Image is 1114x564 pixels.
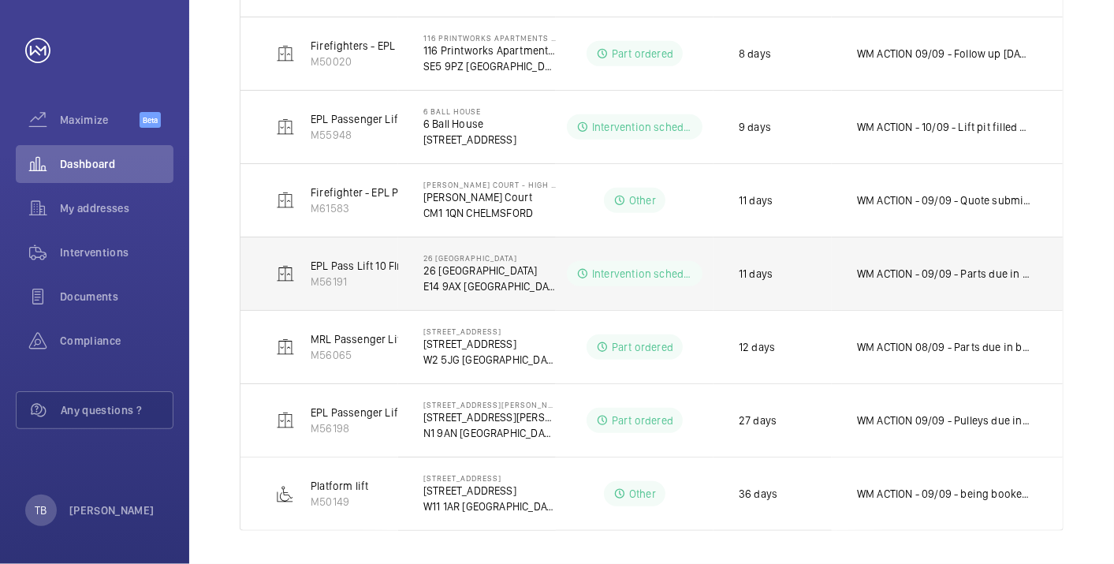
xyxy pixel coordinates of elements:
img: elevator.svg [276,44,295,63]
span: My addresses [60,200,173,216]
p: WM ACTION - 09/09 - Quote submitted and accepted parts being ordered 08/09 - Cost to be sent [DAT... [857,192,1031,208]
p: WM ACTION 09/09 - Follow up [DATE] - Technical on site [DATE] with switches 04.09 - Part on order... [857,46,1031,62]
span: Beta [140,112,161,128]
img: elevator.svg [276,264,295,283]
p: 116 Printworks Apartments Flats 1-65 [423,43,556,58]
p: EPL Passenger Lift [311,111,401,127]
p: WM ACTION - 10/09 - Lift pit filled out again joint visit required to see where water is coming f... [857,119,1031,135]
span: Documents [60,289,173,304]
p: 6 Ball House [423,116,516,132]
p: 11 days [739,192,773,208]
p: M50020 [311,54,469,69]
p: M61583 [311,200,463,216]
p: 27 days [739,413,777,428]
p: [STREET_ADDRESS] [423,327,556,336]
p: TB [35,502,47,518]
p: Part ordered [612,339,673,355]
p: M50149 [311,494,368,510]
p: W2 5JG [GEOGRAPHIC_DATA] [423,352,556,368]
p: [STREET_ADDRESS][PERSON_NAME] [423,409,556,425]
p: W11 1AR [GEOGRAPHIC_DATA] [423,499,556,514]
p: [STREET_ADDRESS][PERSON_NAME] [423,400,556,409]
span: Interventions [60,245,173,260]
p: [PERSON_NAME] Court [423,189,556,205]
p: M55948 [311,127,401,143]
img: elevator.svg [276,411,295,430]
p: Part ordered [612,413,673,428]
img: elevator.svg [276,191,295,210]
p: M56198 [311,420,401,436]
p: Part ordered [612,46,673,62]
p: 26 [GEOGRAPHIC_DATA] [423,253,556,263]
p: WM ACTION - 09/09 - Parts due in next week 08/09 - 5-7 Working days for delivery 05/09 - Quote ac... [857,266,1031,282]
span: Any questions ? [61,402,173,418]
p: SE5 9PZ [GEOGRAPHIC_DATA] [423,58,556,74]
p: 6 Ball House [423,106,516,116]
span: Dashboard [60,156,173,172]
p: N1 9AN [GEOGRAPHIC_DATA] [423,425,556,441]
p: WM ACTION - 09/09 - being booked in with new tenant this week CLIENT ACTION - 05/08 - No access c... [857,486,1031,502]
p: 12 days [739,339,775,355]
p: [STREET_ADDRESS] [423,473,556,483]
p: WM ACTION 08/09 - Parts due in by end of the week waiting for confirmed [PERSON_NAME] 05/09 - par... [857,339,1031,355]
span: Compliance [60,333,173,349]
p: Firefighters - EPL Flats 1-65 No 2 [311,38,469,54]
p: [PERSON_NAME] [69,502,155,518]
p: M56065 [311,347,430,363]
img: platform_lift.svg [276,484,295,503]
p: CM1 1QN CHELMSFORD [423,205,556,221]
img: elevator.svg [276,338,295,357]
p: [STREET_ADDRESS] [423,132,516,148]
p: M56191 [311,274,431,289]
img: elevator.svg [276,118,295,136]
p: Intervention scheduled [592,119,693,135]
p: EPL Passenger Lift [311,405,401,420]
p: [STREET_ADDRESS] [423,483,556,499]
p: 9 days [739,119,771,135]
p: E14 9AX [GEOGRAPHIC_DATA] [423,278,556,294]
p: Other [629,486,656,502]
span: Maximize [60,112,140,128]
p: 36 days [739,486,777,502]
p: [PERSON_NAME] Court - High Risk Building [423,180,556,189]
p: Intervention scheduled [592,266,693,282]
p: EPL Pass Lift 10 Flrs Only [311,258,431,274]
p: 116 Printworks Apartments Flats 1-65 - High Risk Building [423,33,556,43]
p: Firefighter - EPL Passenger Lift [311,185,463,200]
p: 8 days [739,46,771,62]
p: Platform lift [311,478,368,494]
p: Other [629,192,656,208]
p: 11 days [739,266,773,282]
p: [STREET_ADDRESS] [423,336,556,352]
p: WM ACTION 09/09 - Pulleys due in on the 17th 08/09 - ETA on pulleys to be confirmed [DATE] - Awai... [857,413,1031,428]
p: MRL Passenger Lift SELE [311,331,430,347]
p: 26 [GEOGRAPHIC_DATA] [423,263,556,278]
